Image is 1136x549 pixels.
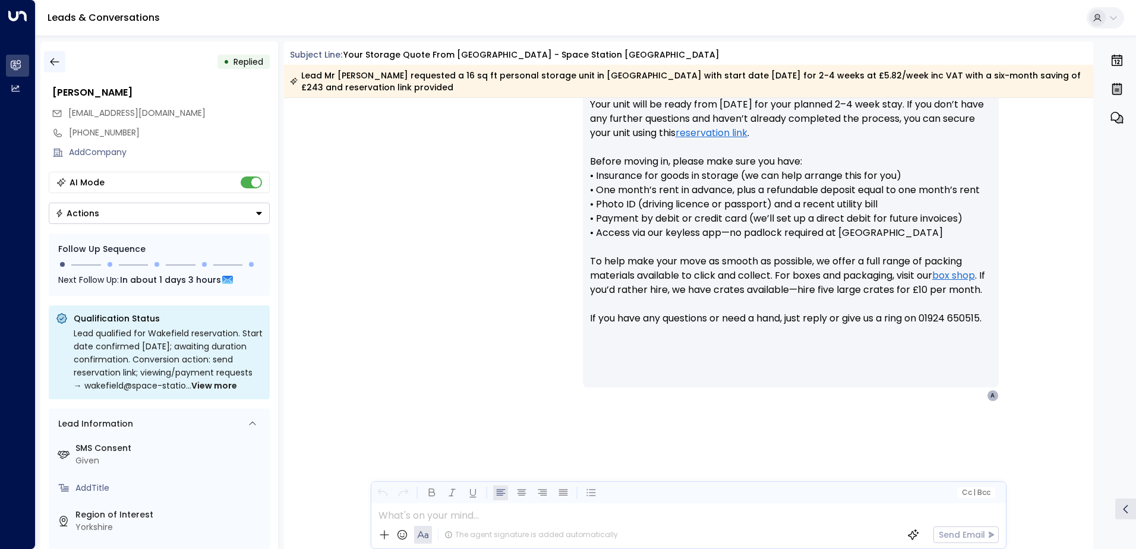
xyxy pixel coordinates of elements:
div: • [223,51,229,72]
button: Cc|Bcc [957,487,995,498]
div: Lead qualified for Wakefield reservation. Start date confirmed [DATE]; awaiting duration confirma... [74,327,263,392]
div: Yorkshire [75,521,265,534]
div: A [987,390,999,402]
div: AddTitle [75,482,265,494]
label: SMS Consent [75,442,265,455]
div: Your storage quote from [GEOGRAPHIC_DATA] - Space Station [GEOGRAPHIC_DATA] [343,49,720,61]
a: Leads & Conversations [48,11,160,24]
label: Region of Interest [75,509,265,521]
a: box shop [932,269,975,283]
div: Lead Mr [PERSON_NAME] requested a 16 sq ft personal storage unit in [GEOGRAPHIC_DATA] with start ... [290,70,1087,93]
div: Given [75,455,265,467]
div: AddCompany [69,146,270,159]
span: In about 1 days 3 hours [120,273,221,286]
span: Replied [233,56,263,68]
button: Actions [49,203,270,224]
div: Next Follow Up: [58,273,260,286]
p: Qualification Status [74,313,263,324]
span: Subject Line: [290,49,342,61]
div: Follow Up Sequence [58,243,260,255]
span: [EMAIL_ADDRESS][DOMAIN_NAME] [68,107,206,119]
div: Lead Information [54,418,133,430]
span: Cc Bcc [961,488,990,497]
button: Redo [396,485,411,500]
div: Actions [55,208,99,219]
div: Button group with a nested menu [49,203,270,224]
span: View more [191,379,237,392]
button: Undo [375,485,390,500]
div: [PERSON_NAME] [52,86,270,100]
a: reservation link [676,126,747,140]
div: [PHONE_NUMBER] [69,127,270,139]
div: The agent signature is added automatically [444,529,618,540]
span: | [973,488,976,497]
div: AI Mode [70,176,105,188]
span: alan56horbury@gmail.com [68,107,206,119]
